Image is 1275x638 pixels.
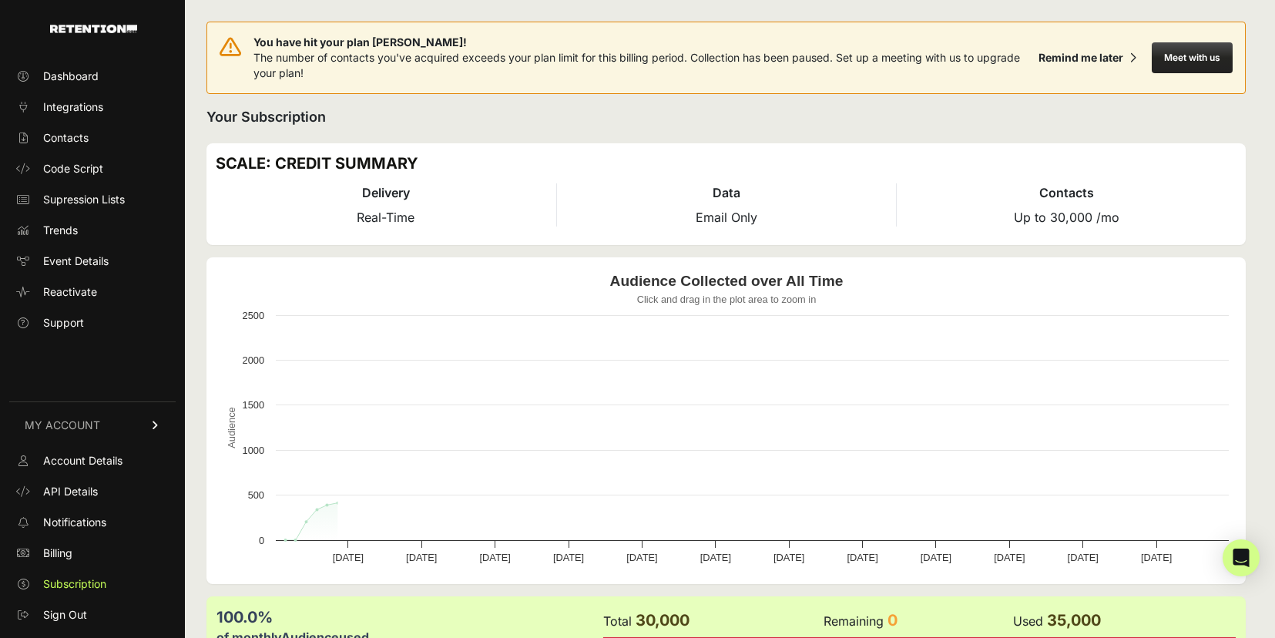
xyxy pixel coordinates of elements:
span: Support [43,315,84,331]
button: Meet with us [1152,42,1233,73]
text: [DATE] [626,552,657,563]
text: 2000 [243,354,264,366]
text: [DATE] [700,552,731,563]
text: 2500 [243,310,264,321]
span: Notifications [43,515,106,530]
text: [DATE] [847,552,877,563]
span: Account Details [43,453,122,468]
a: Account Details [9,448,176,473]
a: Code Script [9,156,176,181]
a: API Details [9,479,176,504]
span: API Details [43,484,98,499]
a: Reactivate [9,280,176,304]
div: Remind me later [1038,50,1123,65]
span: 30,000 [636,611,690,630]
span: Sign Out [43,607,87,623]
a: Trends [9,218,176,243]
text: [DATE] [1141,552,1172,563]
span: Event Details [43,254,109,269]
span: The number of contacts you've acquired exceeds your plan limit for this billing period. Collectio... [253,51,1020,79]
span: Dashboard [43,69,99,84]
span: Up to 30,000 /mo [1014,210,1119,225]
div: Open Intercom Messenger [1223,539,1260,576]
span: Email Only [696,210,757,225]
h2: Your Subscription [206,106,1246,128]
label: Used [1013,613,1043,629]
span: Supression Lists [43,192,125,207]
span: Subscription [43,576,106,592]
span: Real-Time [357,210,414,225]
span: Contacts [43,130,89,146]
text: Audience Collected over All Time [610,273,844,289]
label: Total [603,613,632,629]
text: 0 [259,535,264,546]
span: Trends [43,223,78,238]
a: MY ACCOUNT [9,401,176,448]
a: Notifications [9,510,176,535]
text: 1500 [243,399,264,411]
a: Support [9,311,176,335]
text: [DATE] [921,552,951,563]
text: [DATE] [333,552,364,563]
svg: Audience Collected over All Time [216,267,1236,575]
a: Subscription [9,572,176,596]
text: [DATE] [994,552,1025,563]
a: Integrations [9,95,176,119]
span: Integrations [43,99,103,115]
span: MY ACCOUNT [25,418,100,433]
a: Dashboard [9,64,176,89]
a: Sign Out [9,603,176,627]
text: [DATE] [480,552,511,563]
img: Retention.com [50,25,137,33]
a: Event Details [9,249,176,274]
button: Remind me later [1032,44,1142,72]
h4: Data [557,183,897,202]
h3: SCALE: CREDIT SUMMARY [216,153,1236,174]
h4: Contacts [897,183,1236,202]
div: 100.0% [216,606,602,628]
text: 1000 [243,445,264,456]
text: [DATE] [406,552,437,563]
span: 35,000 [1047,611,1101,630]
a: Billing [9,541,176,566]
span: Code Script [43,161,103,176]
span: You have hit your plan [PERSON_NAME]! [253,35,1032,50]
span: Billing [43,546,72,561]
text: [DATE] [773,552,804,563]
a: Contacts [9,126,176,150]
a: Supression Lists [9,187,176,212]
text: Audience [226,407,237,448]
text: [DATE] [1068,552,1099,563]
text: Click and drag in the plot area to zoom in [637,294,817,305]
label: Remaining [824,613,884,629]
span: 0 [887,611,898,630]
text: [DATE] [553,552,584,563]
h4: Delivery [216,183,556,202]
text: 500 [248,489,264,501]
span: Reactivate [43,284,97,300]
